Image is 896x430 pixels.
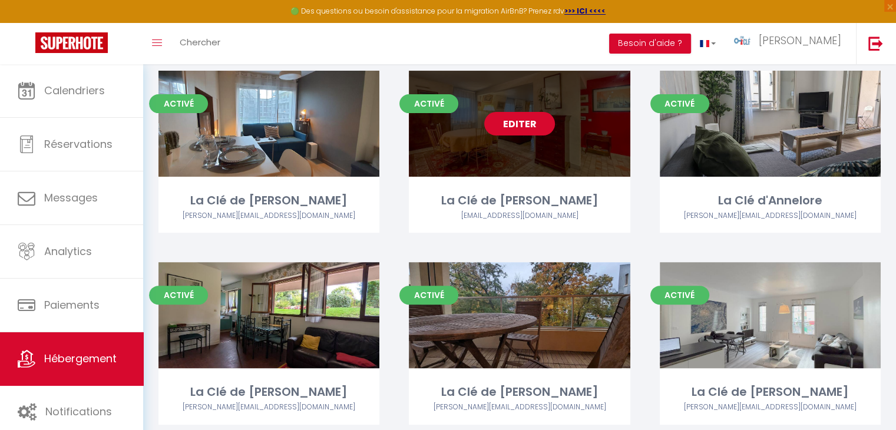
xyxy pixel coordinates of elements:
[409,383,630,401] div: La Clé de [PERSON_NAME]
[171,23,229,64] a: Chercher
[409,402,630,413] div: Airbnb
[180,36,220,48] span: Chercher
[44,190,98,205] span: Messages
[660,210,881,221] div: Airbnb
[158,191,379,210] div: La Clé de [PERSON_NAME]
[44,83,105,98] span: Calendriers
[149,94,208,113] span: Activé
[564,6,606,16] a: >>> ICI <<<<
[725,23,856,64] a: ... [PERSON_NAME]
[868,36,883,51] img: logout
[399,286,458,305] span: Activé
[609,34,691,54] button: Besoin d'aide ?
[44,244,92,259] span: Analytics
[35,32,108,53] img: Super Booking
[44,351,117,366] span: Hébergement
[660,191,881,210] div: La Clé d'Annelore
[650,286,709,305] span: Activé
[44,137,113,151] span: Réservations
[158,383,379,401] div: La Clé de [PERSON_NAME]
[484,112,555,135] a: Editer
[399,94,458,113] span: Activé
[660,383,881,401] div: La Clé de [PERSON_NAME]
[149,286,208,305] span: Activé
[409,191,630,210] div: La Clé de [PERSON_NAME]
[759,33,841,48] span: [PERSON_NAME]
[409,210,630,221] div: Airbnb
[45,404,112,419] span: Notifications
[158,402,379,413] div: Airbnb
[660,402,881,413] div: Airbnb
[733,36,751,45] img: ...
[650,94,709,113] span: Activé
[44,297,100,312] span: Paiements
[158,210,379,221] div: Airbnb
